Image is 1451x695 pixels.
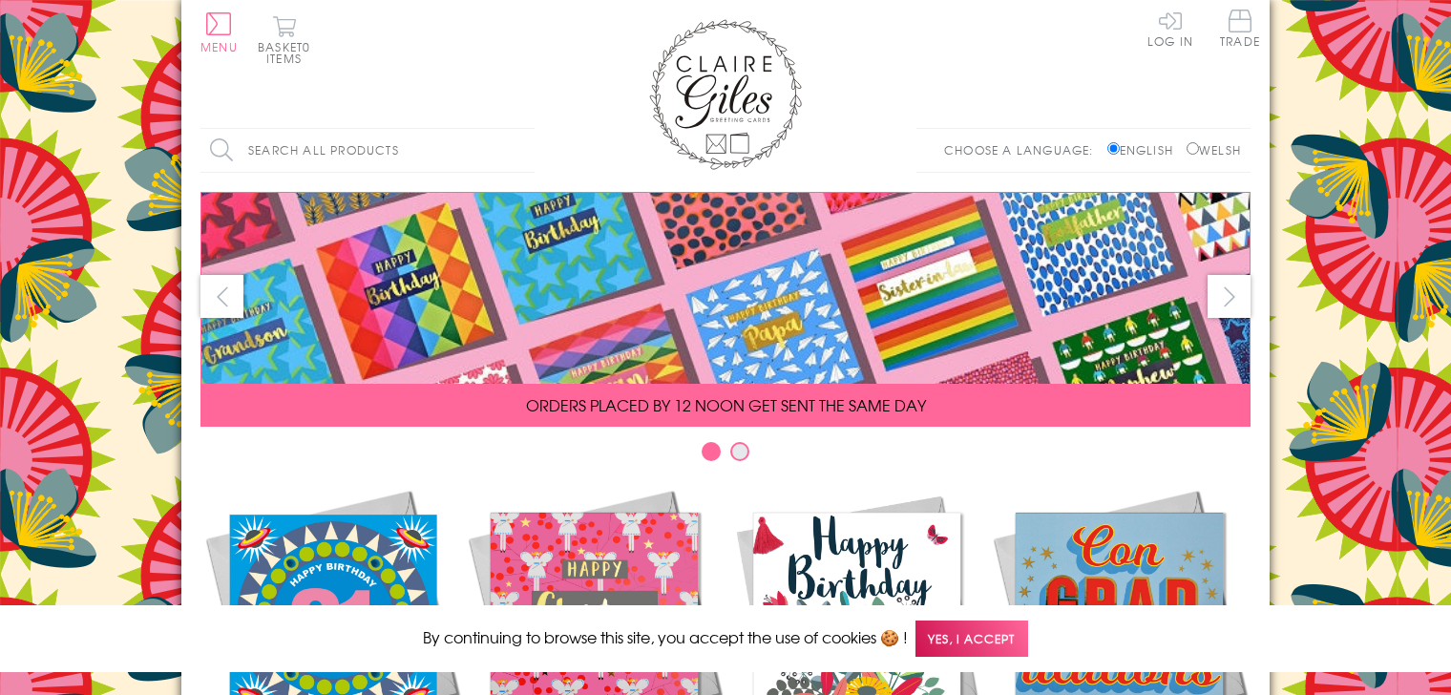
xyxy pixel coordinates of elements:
button: prev [200,275,243,318]
span: Yes, I accept [915,621,1028,658]
button: Carousel Page 2 [730,442,749,461]
img: Claire Giles Greetings Cards [649,19,802,170]
input: English [1107,142,1120,155]
a: Trade [1220,10,1260,51]
p: Choose a language: [944,141,1104,158]
input: Search all products [200,129,535,172]
a: Log In [1147,10,1193,47]
label: English [1107,141,1183,158]
span: Menu [200,38,238,55]
span: 0 items [266,38,310,67]
span: ORDERS PLACED BY 12 NOON GET SENT THE SAME DAY [526,393,926,416]
span: Trade [1220,10,1260,47]
div: Carousel Pagination [200,441,1251,471]
button: next [1208,275,1251,318]
button: Menu [200,12,238,53]
input: Welsh [1187,142,1199,155]
label: Welsh [1187,141,1241,158]
button: Carousel Page 1 (Current Slide) [702,442,721,461]
input: Search [515,129,535,172]
button: Basket0 items [258,15,310,64]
